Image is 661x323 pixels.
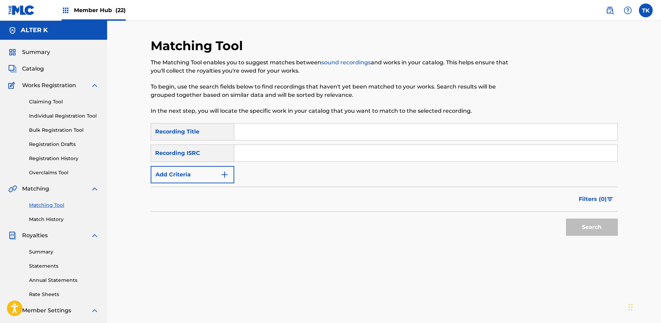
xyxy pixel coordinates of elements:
a: Public Search [603,3,617,17]
span: Summary [22,48,50,56]
iframe: Chat Widget [626,290,661,323]
span: Member Settings [22,306,71,315]
a: Overclaims Tool [29,169,99,176]
div: Drag [629,297,633,317]
a: Bulk Registration Tool [29,127,99,134]
p: In the next step, you will locate the specific work in your catalog that you want to match to the... [151,107,510,115]
img: filter [607,197,613,201]
img: Royalties [8,231,17,240]
a: Matching Tool [29,202,99,209]
a: Claiming Tool [29,98,99,105]
a: Statements [29,262,99,270]
div: Help [621,3,635,17]
span: Matching [22,185,49,193]
img: Matching [8,185,17,193]
a: Annual Statements [29,277,99,284]
form: Search Form [151,123,618,239]
img: 9d2ae6d4665cec9f34b9.svg [220,170,229,179]
a: Individual Registration Tool [29,112,99,120]
img: MLC Logo [8,5,35,15]
a: Match History [29,216,99,223]
button: Add Criteria [151,166,234,183]
button: Filters (0) [575,191,618,208]
a: Registration History [29,155,99,162]
span: (22) [115,7,126,13]
img: expand [91,306,99,315]
img: help [624,6,632,15]
img: Works Registration [8,81,17,90]
img: search [606,6,614,15]
img: Top Rightsholders [62,6,70,15]
p: The Matching Tool enables you to suggest matches between and works in your catalog. This helps en... [151,58,510,75]
span: Filters ( 0 ) [579,195,607,203]
span: Catalog [22,65,44,73]
a: Rate Sheets [29,291,99,298]
a: Summary [29,248,99,256]
span: Royalties [22,231,48,240]
div: User Menu [639,3,653,17]
img: Summary [8,48,17,56]
img: Catalog [8,65,17,73]
h2: Matching Tool [151,38,246,54]
p: To begin, use the search fields below to find recordings that haven't yet been matched to your wo... [151,83,510,99]
img: Accounts [8,26,17,35]
h5: ALTER K [21,26,48,34]
a: Registration Drafts [29,141,99,148]
img: expand [91,81,99,90]
a: CatalogCatalog [8,65,44,73]
a: SummarySummary [8,48,50,56]
span: Member Hub [74,6,126,14]
img: expand [91,185,99,193]
img: expand [91,231,99,240]
iframe: Resource Center [642,214,661,269]
span: Works Registration [22,81,76,90]
a: sound recordings [321,59,371,66]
